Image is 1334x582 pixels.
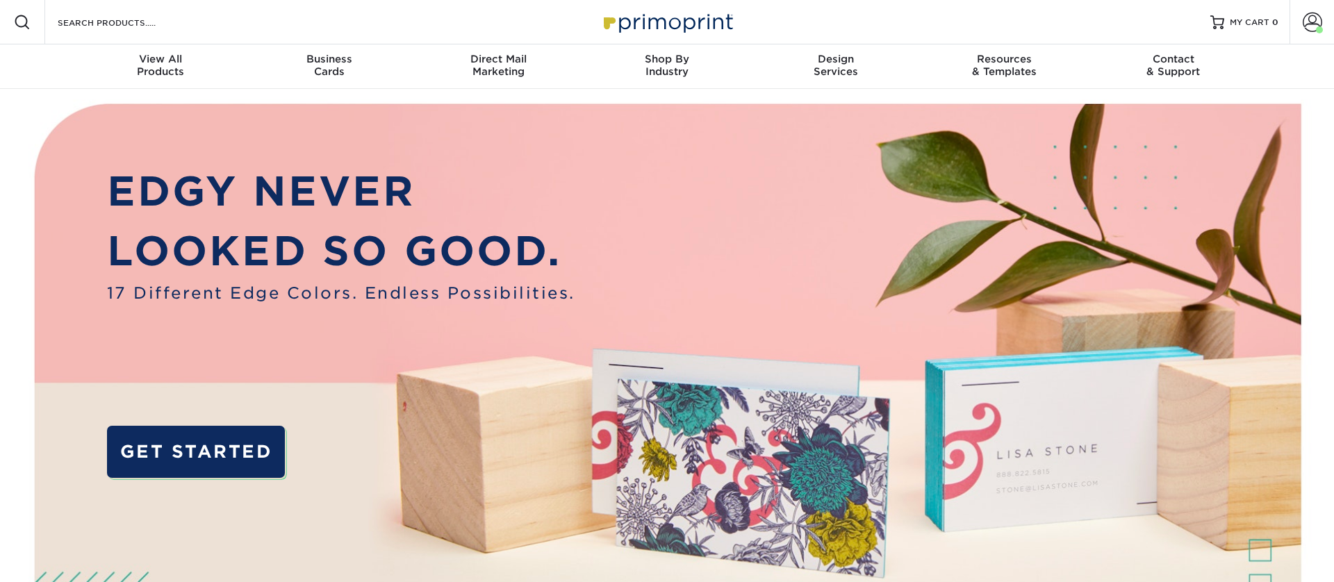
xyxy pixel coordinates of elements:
span: 17 Different Edge Colors. Endless Possibilities. [107,281,575,306]
div: Products [76,53,245,78]
span: 0 [1272,17,1278,27]
input: SEARCH PRODUCTS..... [56,14,192,31]
span: Contact [1089,53,1258,65]
div: Industry [583,53,752,78]
a: Direct MailMarketing [414,44,583,89]
p: LOOKED SO GOOD. [107,222,575,281]
span: Design [751,53,920,65]
div: & Support [1089,53,1258,78]
p: EDGY NEVER [107,162,575,222]
div: Services [751,53,920,78]
span: Shop By [583,53,752,65]
span: Resources [920,53,1089,65]
div: Marketing [414,53,583,78]
span: MY CART [1230,17,1269,28]
a: BusinessCards [245,44,414,89]
a: Resources& Templates [920,44,1089,89]
a: Shop ByIndustry [583,44,752,89]
span: Direct Mail [414,53,583,65]
a: Contact& Support [1089,44,1258,89]
a: View AllProducts [76,44,245,89]
div: Cards [245,53,414,78]
span: Business [245,53,414,65]
a: GET STARTED [107,426,286,479]
span: View All [76,53,245,65]
img: Primoprint [598,7,736,37]
div: & Templates [920,53,1089,78]
a: DesignServices [751,44,920,89]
